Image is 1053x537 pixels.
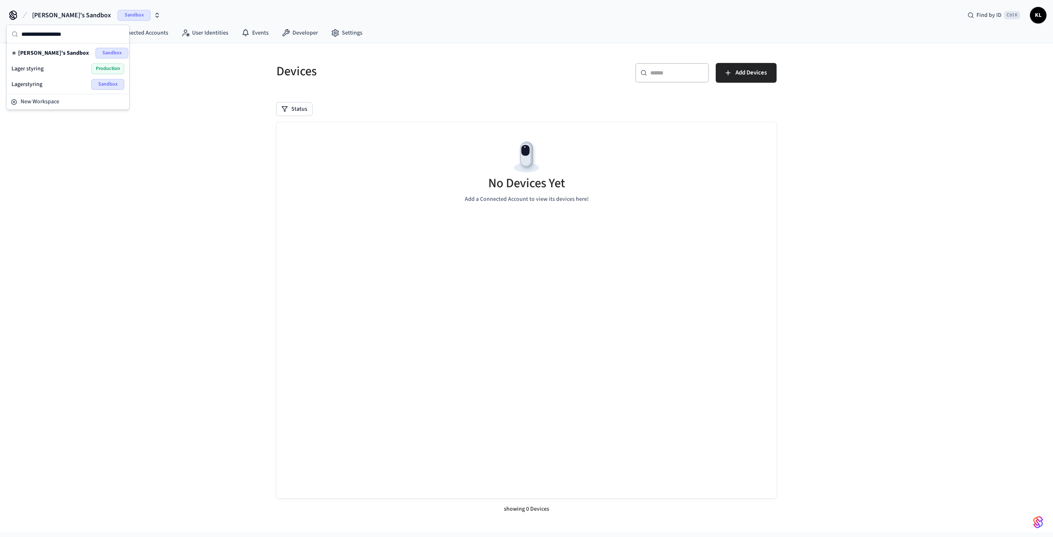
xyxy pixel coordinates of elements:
[7,44,129,94] div: Suggestions
[7,95,128,109] button: New Workspace
[488,175,565,192] h5: No Devices Yet
[1030,7,1046,23] button: KL
[276,498,777,520] div: showing 0 Devices
[1004,11,1020,19] span: Ctrl K
[465,195,589,204] p: Add a Connected Account to view its devices here!
[32,10,111,20] span: [PERSON_NAME]'s Sandbox
[275,26,325,40] a: Developer
[276,63,522,80] h5: Devices
[12,65,44,73] span: Lager styring
[716,63,777,83] button: Add Devices
[276,102,312,116] button: Status
[91,79,124,90] span: Sandbox
[735,67,767,78] span: Add Devices
[18,49,89,57] span: [PERSON_NAME]'s Sandbox
[325,26,369,40] a: Settings
[1031,8,1046,23] span: KL
[12,80,42,88] span: Lagerstyring
[1033,516,1043,529] img: SeamLogoGradient.69752ec5.svg
[21,98,59,106] span: New Workspace
[961,8,1027,23] div: Find by IDCtrl K
[91,63,124,74] span: Production
[95,48,128,58] span: Sandbox
[976,11,1002,19] span: Find by ID
[118,10,151,21] span: Sandbox
[175,26,235,40] a: User Identities
[235,26,275,40] a: Events
[508,139,545,176] img: Devices Empty State
[100,26,175,40] a: Connected Accounts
